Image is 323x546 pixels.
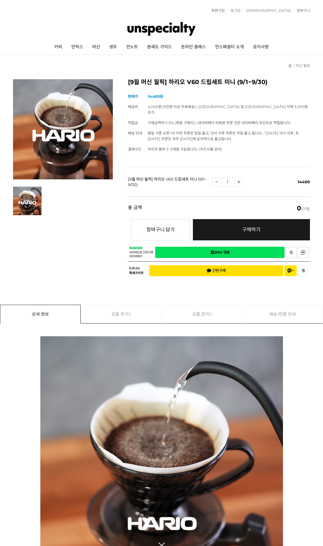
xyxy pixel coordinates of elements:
h2: [9월 머신 월픽] 하리오 V60 드립세트 미니 (9/1~9/30) [128,79,310,85]
span: 채널 추가 [287,268,294,273]
button: 장바구니 담기 [131,219,190,240]
button: 찜 [298,265,309,276]
button: 간편구매 [149,265,283,276]
a: 새창 [155,247,284,258]
a: 수량감소 [212,177,221,186]
button: 채널 추가 [284,265,297,276]
a: 언노트 [122,39,143,55]
a: 홈 [288,63,292,68]
img: 언스페셜티 몰 [127,20,196,38]
a: 머신 월픽 [296,63,310,68]
a: 생두 [105,39,122,55]
span: 4,000원 (5만원 이상 무료배송) | [GEOGRAPHIC_DATA] 및 [GEOGRAPHIC_DATA] 지역 3,000원 추가 [148,104,308,115]
a: 구매하기 [193,219,310,240]
a: 상품 문의0 [162,305,242,323]
span: 찜 [302,269,305,273]
span: 결제수단 [128,147,141,151]
a: 언럭스 [67,39,88,55]
span: 평일 기준 오후 1시 이전 주문은 당일 출고, 13시 이후 주문은 익일 출고 됩니다. / [DATE] 13시 이후, 토, [DATE] 주문은 차주 [DATE]에 순차적으로 출... [148,131,300,141]
a: 회원가입 [208,9,225,12]
a: 새창 [298,247,309,258]
em: 0 [297,205,301,212]
a: 커피 [50,39,67,55]
a: 언스페셜티 소개 [210,39,248,55]
span: 판매가 [128,94,138,99]
a: 공지사항 [248,39,273,55]
a: 온라인 클래스 [177,39,210,55]
a: 새창 [285,247,297,258]
a: 상품 후기0 [81,305,161,323]
a: 로그인 [227,9,241,12]
a: [DEMOGRAPHIC_DATA] [243,9,291,12]
img: 9월 머신 월픽 하리오 V60 드립세트 미니 [13,79,113,179]
span: 카카오 톡체크아웃 [129,266,145,275]
span: 0 [209,305,212,323]
a: 장바구니 [294,9,310,12]
a: 배송/반품 안내 [243,305,323,323]
a: 수량증가 [234,177,243,186]
strong: 총 금액 [128,205,142,211]
td: [9월 머신 월픽] 하리오 V60 드립세트 미니 (9/1~9/30) [128,167,212,196]
a: 분쇄도 가이드 [143,39,177,55]
span: 0 [128,305,131,323]
a: 머신 [88,39,105,55]
span: 구매하기 [242,227,261,232]
strong: 14,400원 [148,94,163,99]
span: (0개) [297,205,310,211]
span: 적립금 [128,120,138,125]
span: 14400 [298,179,310,184]
span: 간편구매 [207,268,226,273]
a: 상세 정보 [0,305,80,323]
span: 배송 안내 [128,131,142,135]
span: 배송비 [128,104,138,109]
span: 구매금액의 0.5% (회원 구매시) | 네이버페이 비회원 주문 건은 네이버페이 포인트로 적립됩니다. [148,120,291,125]
span: 무이자 할부 2~3개월 가능합니다. (카드사별 상이) [148,147,222,151]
